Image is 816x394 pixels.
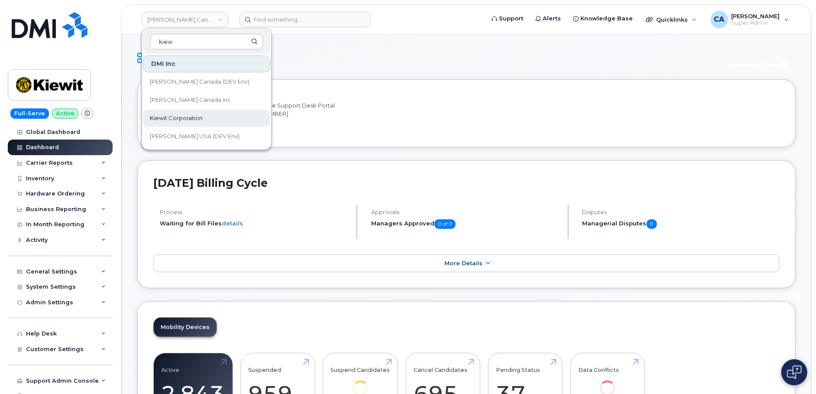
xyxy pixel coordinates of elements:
h4: Disputes [583,209,780,215]
span: 0 [647,219,657,229]
h5: Managers Approved [371,219,560,229]
h5: Managerial Disputes [583,219,780,229]
div: DMI Inc [143,55,270,72]
h4: Process [160,209,349,215]
span: 0 of 0 [434,219,456,229]
h1: Dashboard [137,50,713,65]
a: [PERSON_NAME] Canada Inc [143,91,270,109]
a: Mobility Devices [154,318,217,337]
a: details [222,220,243,227]
h2: [DATE] Billing Cycle [153,176,780,189]
a: Kiewit Corporation [143,110,270,127]
input: Search [150,34,263,49]
a: [PERSON_NAME] Canada (DEV Env) [143,73,270,91]
span: [PERSON_NAME] USA (DEV Env) [150,132,240,141]
img: Open chat [787,365,802,379]
button: Customer Card [718,57,796,72]
span: More Details [444,260,482,267]
span: [PERSON_NAME] Canada Inc [150,96,231,104]
a: [PERSON_NAME] USA (DEV Env) [143,128,270,145]
h4: Approvals [371,209,560,215]
span: Kiewit Corporation [150,114,203,123]
div: Welcome to the [PERSON_NAME] Mobile Support Desk Portal If you need assistance, call [PHONE_NUMBER]. [160,101,773,128]
span: [PERSON_NAME] Canada (DEV Env) [150,78,249,86]
li: Waiting for Bill Files [160,219,349,228]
